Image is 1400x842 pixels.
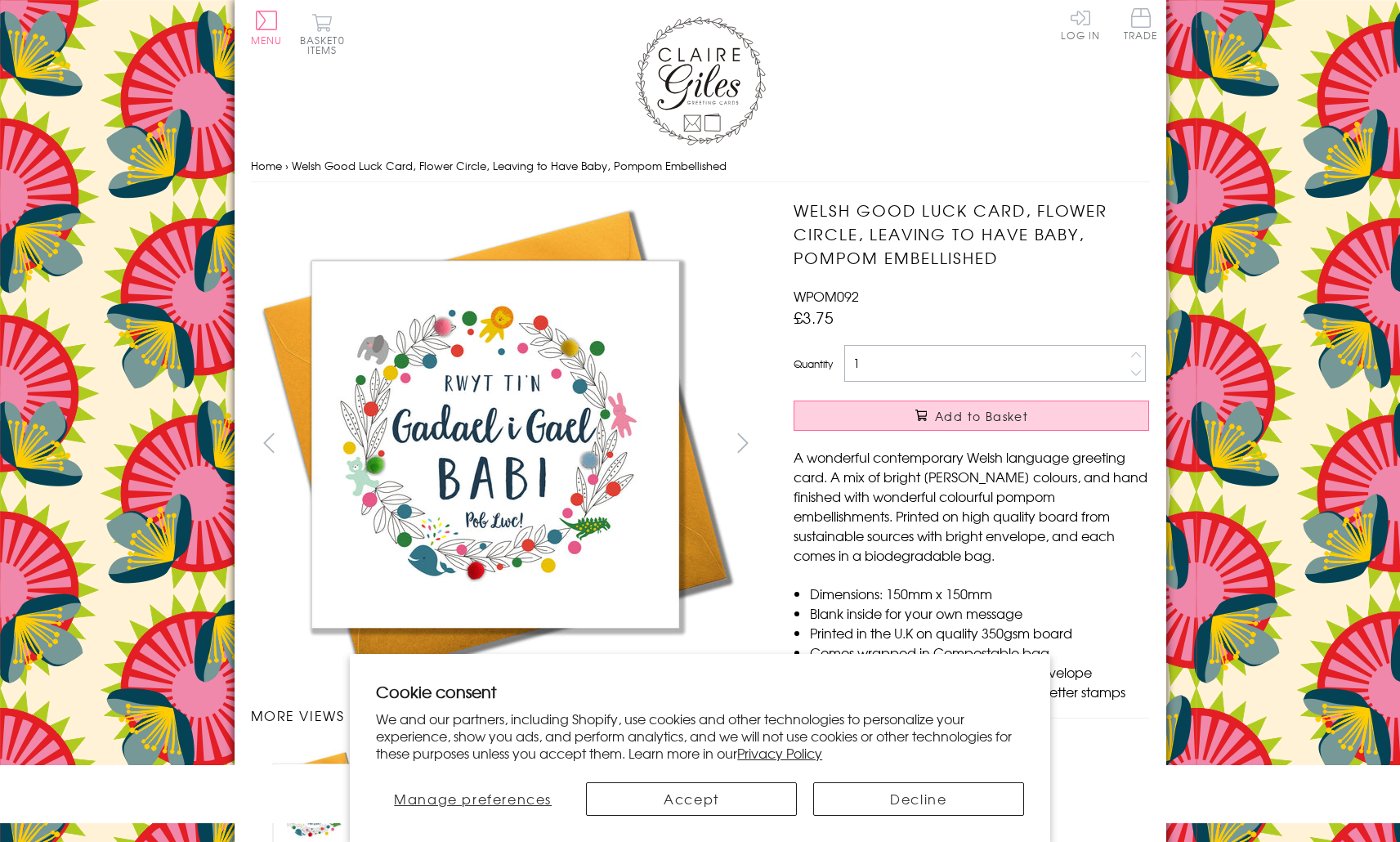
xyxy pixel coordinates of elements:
[307,33,345,57] span: 0 items
[251,199,741,689] img: Welsh Good Luck Card, Flower Circle, Leaving to Have Baby, Pompom Embellished
[376,680,1024,703] h2: Cookie consent
[724,424,761,461] button: next
[251,150,1150,183] nav: breadcrumbs
[794,199,1149,269] h1: Welsh Good Luck Card, Flower Circle, Leaving to Have Baby, Pompom Embellished
[1061,8,1100,40] a: Log In
[251,158,282,173] a: Home
[285,158,288,173] span: ›
[794,286,859,306] span: WPOM092
[251,424,288,461] button: prev
[1124,8,1158,40] span: Trade
[394,789,552,808] span: Manage preferences
[810,584,1149,603] li: Dimensions: 150mm x 150mm
[794,356,833,371] label: Quantity
[810,623,1149,643] li: Printed in the U.K on quality 350gsm board
[635,16,766,146] img: Claire Giles Greetings Cards
[810,603,1149,623] li: Blank inside for your own message
[251,33,283,47] span: Menu
[251,11,283,45] button: Menu
[794,401,1149,431] button: Add to Basket
[1124,8,1158,43] a: Trade
[292,158,727,173] span: Welsh Good Luck Card, Flower Circle, Leaving to Have Baby, Pompom Embellished
[813,782,1024,816] button: Decline
[376,710,1024,761] p: We and our partners, including Shopify, use cookies and other technologies to personalize your ex...
[251,705,762,725] h3: More views
[300,13,345,55] button: Basket0 items
[737,743,822,763] a: Privacy Policy
[794,447,1149,565] p: A wonderful contemporary Welsh language greeting card. A mix of bright [PERSON_NAME] colours, and...
[794,306,834,329] span: £3.75
[935,408,1028,424] span: Add to Basket
[810,643,1149,662] li: Comes wrapped in Compostable bag
[376,782,570,816] button: Manage preferences
[586,782,797,816] button: Accept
